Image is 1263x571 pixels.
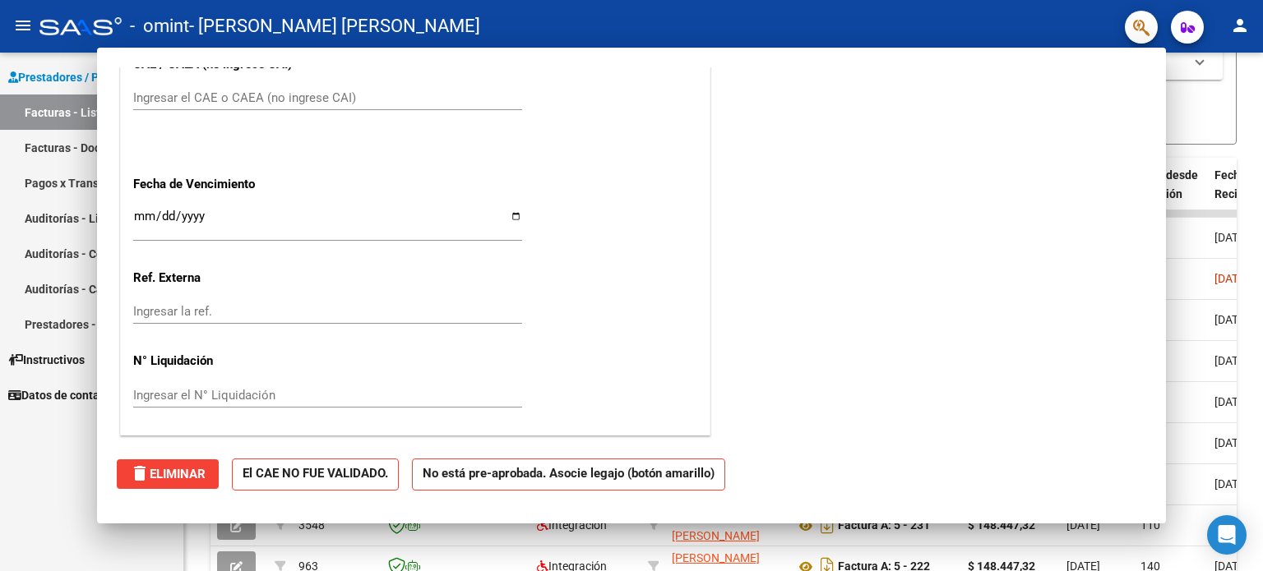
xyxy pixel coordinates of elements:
span: [DATE] [1214,395,1248,408]
span: - [PERSON_NAME] [PERSON_NAME] [189,8,480,44]
span: [DATE] [1214,231,1248,244]
span: Instructivos [8,351,85,369]
div: 27278580151 [672,508,782,542]
span: Días desde Emisión [1140,168,1198,200]
i: Descargar documento [817,512,838,538]
span: [DATE] [1214,477,1248,490]
button: Eliminar [117,459,219,489]
p: Fecha de Vencimiento [133,175,303,194]
mat-icon: menu [13,16,33,35]
p: Ref. Externa [133,269,303,288]
mat-icon: delete [130,463,150,483]
span: [DATE] [1214,313,1248,326]
span: - omint [130,8,189,44]
mat-icon: person [1230,16,1250,35]
span: Fecha Recibido [1214,168,1261,200]
strong: Factura A: 5 - 231 [838,519,930,532]
strong: $ 148.447,32 [968,518,1035,532]
span: Integración [537,518,607,532]
datatable-header-cell: Días desde Emisión [1134,158,1208,230]
span: 110 [1140,518,1160,532]
span: Prestadores / Proveedores [8,68,158,86]
span: [DATE] [1214,436,1248,449]
span: [DATE] [1214,272,1248,285]
span: 3548 [298,518,325,532]
span: Eliminar [130,467,206,481]
strong: No está pre-aprobada. Asocie legajo (botón amarillo) [412,458,725,490]
span: [DATE] [1066,518,1100,532]
strong: El CAE NO FUE VALIDADO. [232,458,399,490]
p: N° Liquidación [133,352,303,371]
span: [DATE] [1214,354,1248,367]
div: Open Intercom Messenger [1207,515,1247,555]
span: Datos de contacto [8,386,116,404]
